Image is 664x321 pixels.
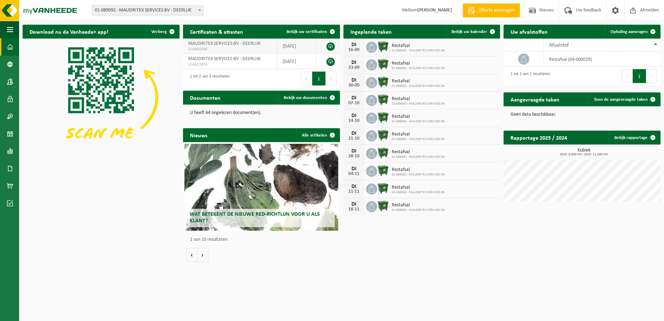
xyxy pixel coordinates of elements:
[347,83,361,88] div: 30-09
[190,110,333,115] p: U heeft 64 ongelezen document(en).
[392,79,445,84] span: Restafval
[377,58,389,70] img: WB-1100-HPE-GN-01
[188,62,272,67] span: VLA612074
[347,154,361,159] div: 28-10
[633,69,646,83] button: 1
[151,30,167,34] span: Verberg
[588,92,660,106] a: Toon de aangevraagde taken
[377,112,389,123] img: WB-1100-HPE-GN-01
[392,49,445,53] span: 01-089092 - MAUDRITEX SERVICES BV
[477,7,516,14] span: Offerte aanvragen
[347,148,361,154] div: DI
[347,184,361,189] div: DI
[347,201,361,207] div: DI
[326,72,337,85] button: Next
[23,25,115,38] h2: Download nu de Vanheede+ app!
[190,212,320,224] span: Wat betekent de nieuwe RED-richtlijn voor u als klant?
[377,147,389,159] img: WB-1100-HPE-GN-01
[92,5,204,16] span: 01-089092 - MAUDRITEX SERVICES BV - DEERLIJK
[392,137,445,141] span: 01-089092 - MAUDRITEX SERVICES BV
[296,128,339,142] a: Alle artikelen
[183,25,250,38] h2: Certificaten & attesten
[549,42,569,48] span: Afvalstof
[277,54,316,69] td: [DATE]
[281,25,339,39] a: Bekijk uw certificaten
[377,76,389,88] img: WB-1100-HPE-GN-01
[347,166,361,172] div: DI
[507,153,661,156] span: 2024: 6,600 m3 - 2025: 11,000 m3
[146,25,179,39] button: Verberg
[504,25,555,38] h2: Uw afvalstoffen
[511,112,654,117] p: Geen data beschikbaar.
[611,30,648,34] span: Ophaling aanvragen
[544,52,661,67] td: restafval (04-000029)
[377,94,389,106] img: WB-1100-HPE-GN-01
[392,149,445,155] span: Restafval
[186,71,230,86] div: 1 tot 2 van 2 resultaten
[504,92,566,106] h2: Aangevraagde taken
[284,96,327,100] span: Bekijk uw documenten
[507,68,550,84] div: 1 tot 1 van 1 resultaten
[392,43,445,49] span: Restafval
[278,91,339,105] a: Bekijk uw documenten
[392,66,445,71] span: 01-089092 - MAUDRITEX SERVICES BV
[277,39,316,54] td: [DATE]
[594,97,648,102] span: Toon de aangevraagde taken
[347,48,361,52] div: 16-09
[622,69,633,83] button: Previous
[343,25,399,38] h2: Ingeplande taken
[347,207,361,212] div: 18-11
[392,155,445,159] span: 01-089092 - MAUDRITEX SERVICES BV
[609,131,660,145] a: Bekijk rapportage
[446,25,499,39] a: Bekijk uw kalender
[377,165,389,176] img: WB-1100-HPE-GN-01
[347,95,361,101] div: DI
[347,136,361,141] div: 21-10
[183,128,214,142] h2: Nieuws
[287,30,327,34] span: Bekijk uw certificaten
[347,172,361,176] div: 04-11
[392,132,445,137] span: Restafval
[377,182,389,194] img: WB-1100-HPE-GN-01
[392,61,445,66] span: Restafval
[188,47,272,52] span: VLA901939
[347,65,361,70] div: 23-09
[347,189,361,194] div: 11-11
[507,148,661,156] h3: Kubiek
[463,3,520,17] a: Offerte aanvragen
[186,248,198,262] button: Vorige
[392,120,445,124] span: 01-089092 - MAUDRITEX SERVICES BV
[347,113,361,118] div: DI
[504,131,574,144] h2: Rapportage 2025 / 2024
[183,91,227,104] h2: Documenten
[392,190,445,195] span: 01-089092 - MAUDRITEX SERVICES BV
[417,8,452,13] strong: [PERSON_NAME]
[188,41,260,46] span: MAUDRITEX SERVICES BV - DEERLIJK
[392,167,445,173] span: Restafval
[392,185,445,190] span: Restafval
[347,60,361,65] div: DI
[377,129,389,141] img: WB-1100-HPE-GN-01
[347,77,361,83] div: DI
[392,84,445,88] span: 01-089092 - MAUDRITEX SERVICES BV
[646,69,657,83] button: Next
[392,96,445,102] span: Restafval
[605,25,660,39] a: Ophaling aanvragen
[392,114,445,120] span: Restafval
[92,6,203,15] span: 01-089092 - MAUDRITEX SERVICES BV - DEERLIJK
[23,39,180,156] img: Download de VHEPlus App
[392,102,445,106] span: 01-089092 - MAUDRITEX SERVICES BV
[188,56,260,61] span: MAUDRITEX SERVICES BV - DEERLIJK
[377,41,389,52] img: WB-1100-HPE-GN-01
[347,131,361,136] div: DI
[392,203,445,208] span: Restafval
[301,72,312,85] button: Previous
[312,72,326,85] button: 1
[198,248,208,262] button: Volgende
[347,42,361,48] div: DI
[392,208,445,212] span: 01-089092 - MAUDRITEX SERVICES BV
[190,237,337,242] p: 1 van 10 resultaten
[347,101,361,106] div: 07-10
[451,30,487,34] span: Bekijk uw kalender
[347,118,361,123] div: 14-10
